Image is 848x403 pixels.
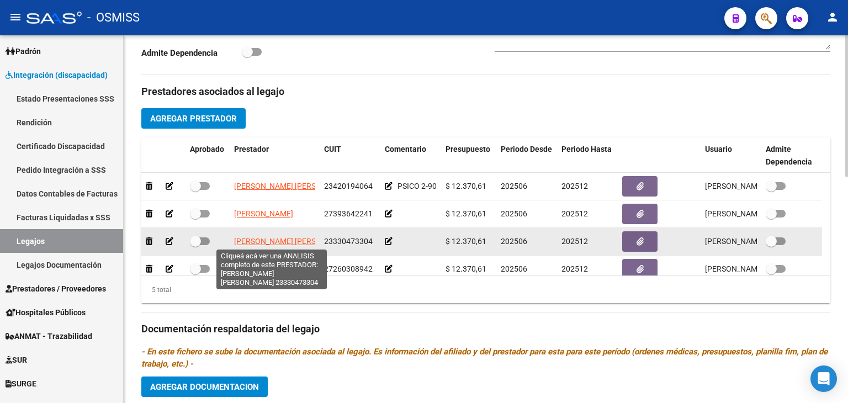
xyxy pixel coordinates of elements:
span: [PERSON_NAME] [DATE] [705,209,792,218]
datatable-header-cell: Usuario [701,137,761,174]
span: [PERSON_NAME] [DATE] [705,182,792,190]
span: $ 12.370,61 [446,237,486,246]
span: $ 12.370,61 [446,209,486,218]
span: 202506 [501,182,527,190]
datatable-header-cell: Aprobado [185,137,230,174]
span: Presupuesto [446,145,490,153]
i: - En este fichero se sube la documentación asociada al legajo. Es información del afiliado y del ... [141,347,828,369]
span: - OSMISS [87,6,140,30]
span: Aprobado [190,145,224,153]
datatable-header-cell: Periodo Desde [496,137,557,174]
span: PSICO 2-90 [397,182,437,190]
span: SUR [6,354,27,366]
datatable-header-cell: Presupuesto [441,137,496,174]
button: Agregar Documentacion [141,377,268,397]
datatable-header-cell: Prestador [230,137,320,174]
span: [PERSON_NAME] [DATE] [705,264,792,273]
h3: Prestadores asociados al legajo [141,84,830,99]
span: [PERSON_NAME] [PERSON_NAME] [234,237,354,246]
span: GUAYMAS [PERSON_NAME] [234,264,330,273]
span: $ 12.370,61 [446,182,486,190]
span: 23330473304 [324,237,373,246]
mat-icon: person [826,10,839,24]
span: 23420194064 [324,182,373,190]
span: Periodo Hasta [561,145,612,153]
span: Padrón [6,45,41,57]
datatable-header-cell: CUIT [320,137,380,174]
span: [PERSON_NAME] [234,209,293,218]
span: CUIT [324,145,341,153]
h3: Documentación respaldatoria del legajo [141,321,830,337]
span: Hospitales Públicos [6,306,86,319]
span: Periodo Desde [501,145,552,153]
datatable-header-cell: Periodo Hasta [557,137,618,174]
span: SURGE [6,378,36,390]
button: Agregar Prestador [141,108,246,129]
datatable-header-cell: Comentario [380,137,441,174]
mat-icon: menu [9,10,22,24]
span: 202512 [561,237,588,246]
p: Admite Dependencia [141,47,242,59]
span: 27260308942 [324,264,373,273]
span: 202512 [561,209,588,218]
span: Agregar Prestador [150,114,237,124]
span: 27393642241 [324,209,373,218]
span: Usuario [705,145,732,153]
span: $ 12.370,61 [446,264,486,273]
span: Prestador [234,145,269,153]
div: Open Intercom Messenger [810,365,837,392]
span: Admite Dependencia [766,145,812,166]
span: 202506 [501,237,527,246]
span: ANMAT - Trazabilidad [6,330,92,342]
div: 5 total [141,284,171,296]
span: [PERSON_NAME] [DATE] [705,237,792,246]
span: Integración (discapacidad) [6,69,108,81]
span: 202506 [501,264,527,273]
span: 202512 [561,264,588,273]
span: Agregar Documentacion [150,382,259,392]
datatable-header-cell: Admite Dependencia [761,137,822,174]
span: Prestadores / Proveedores [6,283,106,295]
span: [PERSON_NAME] [PERSON_NAME] [234,182,354,190]
span: 202506 [501,209,527,218]
span: Comentario [385,145,426,153]
span: 202512 [561,182,588,190]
